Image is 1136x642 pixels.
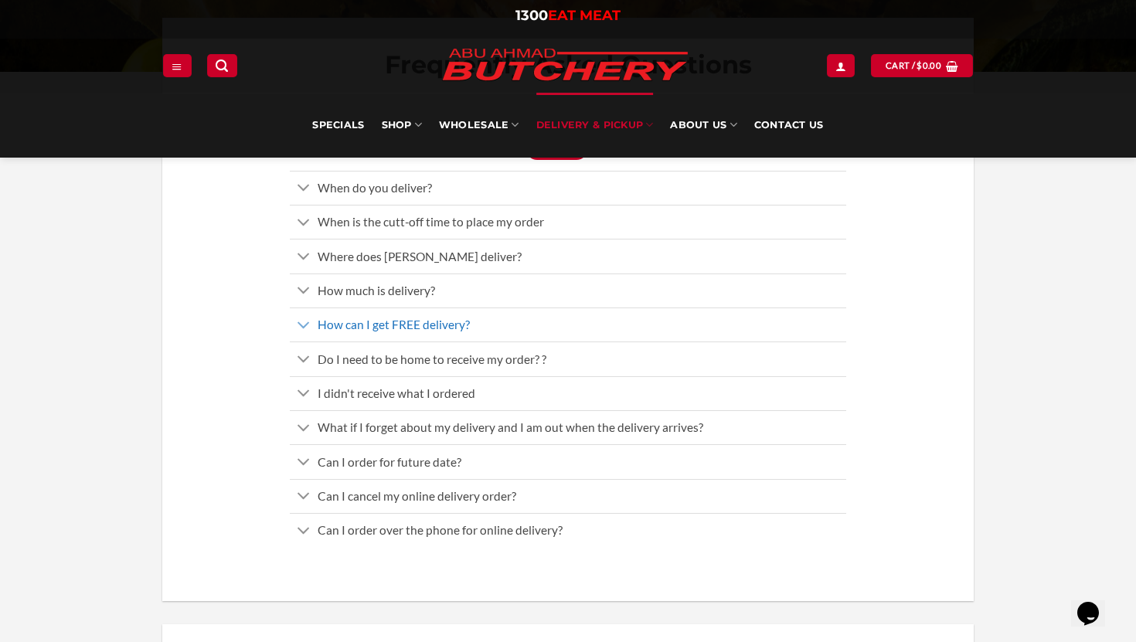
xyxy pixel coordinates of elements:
span: I didn't receive what I ordered [318,386,475,400]
a: Toggle Do I need to be home to receive my order? ? [290,341,846,375]
span: 1300 [515,7,548,24]
a: Toggle Can I order over the phone for online delivery? [290,513,846,547]
button: Toggle [290,518,317,547]
a: Toggle When do you deliver? [290,171,846,205]
a: Login [827,54,855,76]
iframe: chat widget [1071,580,1121,627]
a: Specials [312,93,364,158]
span: When is the cutt-off time to place my order [318,215,544,229]
bdi: 0.00 [917,60,941,70]
button: Toggle [290,415,317,444]
span: Do I need to be home to receive my order? ? [318,352,546,366]
a: Menu [163,54,191,76]
span: Where does [PERSON_NAME] deliver? [318,250,522,263]
a: Toggle Can I cancel my online delivery order? [290,479,846,513]
a: Toggle I didn't receive what I ordered [290,376,846,410]
button: Toggle [290,346,317,375]
a: Wholesale [439,93,519,158]
span: When do you deliver? [318,181,432,195]
button: Toggle [290,312,317,341]
a: Search [207,54,236,76]
a: Toggle Where does [PERSON_NAME] deliver? [290,239,846,273]
a: Toggle How can I get FREE delivery? [290,307,846,341]
a: About Us [670,93,736,158]
a: 1300EAT MEAT [515,7,621,24]
a: View cart [871,54,973,76]
span: Cart / [886,59,941,73]
a: Toggle How much is delivery? [290,273,846,307]
span: How much is delivery? [318,284,435,297]
button: Toggle [290,449,317,478]
span: $ [917,59,922,73]
button: Toggle [290,209,317,239]
button: Toggle [290,483,317,512]
button: Toggle [290,277,317,307]
a: Toggle What if I forget about my delivery and I am out when the delivery arrives? [290,410,846,444]
span: Can I cancel my online delivery order? [318,489,516,503]
a: Delivery & Pickup [536,93,654,158]
a: Toggle When is the cutt-off time to place my order [290,205,846,239]
span: EAT MEAT [548,7,621,24]
span: How can I get FREE delivery? [318,318,470,331]
img: Abu Ahmad Butchery [430,39,700,93]
button: Toggle [290,380,317,409]
span: What if I forget about my delivery and I am out when the delivery arrives? [318,420,703,434]
a: Contact Us [754,93,824,158]
button: Toggle [290,175,317,204]
span: Can I order over the phone for online delivery? [318,523,563,537]
span: Can I order for future date? [318,455,461,469]
a: SHOP [382,93,422,158]
a: Toggle Can I order for future date? [290,444,846,478]
button: Toggle [290,243,317,273]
